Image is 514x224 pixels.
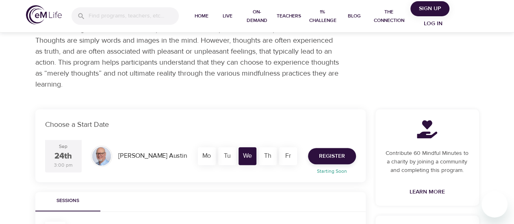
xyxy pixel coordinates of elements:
[410,187,445,197] span: Learn More
[115,148,190,164] div: [PERSON_NAME] Austin
[192,12,211,20] span: Home
[345,12,364,20] span: Blog
[239,147,256,165] div: We
[54,162,73,169] div: 3:00 pm
[307,8,338,25] span: 1% Challenge
[218,12,237,20] span: Live
[59,143,67,150] div: Sep
[40,197,95,205] span: Sessions
[371,8,407,25] span: The Connection
[385,149,469,175] p: Contribute 60 Mindful Minutes to a charity by joining a community and completing this program.
[198,147,216,165] div: Mo
[45,119,356,130] p: Choose a Start Date
[279,147,297,165] div: Fr
[406,185,448,200] a: Learn More
[259,147,277,165] div: Th
[481,191,507,217] iframe: Button to launch messaging window
[244,8,270,25] span: On-Demand
[414,4,446,14] span: Sign Up
[410,1,449,16] button: Sign Up
[303,167,361,175] p: Starting Soon
[89,7,179,25] input: Find programs, teachers, etc...
[319,151,345,161] span: Register
[35,13,340,90] p: The way that we think, and our habitual thought patterns can increase our experience of stress an...
[218,147,236,165] div: Tu
[26,5,62,24] img: logo
[417,19,449,29] span: Log in
[54,150,72,162] div: 24th
[276,12,301,20] span: Teachers
[414,16,453,31] button: Log in
[308,148,356,164] button: Register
